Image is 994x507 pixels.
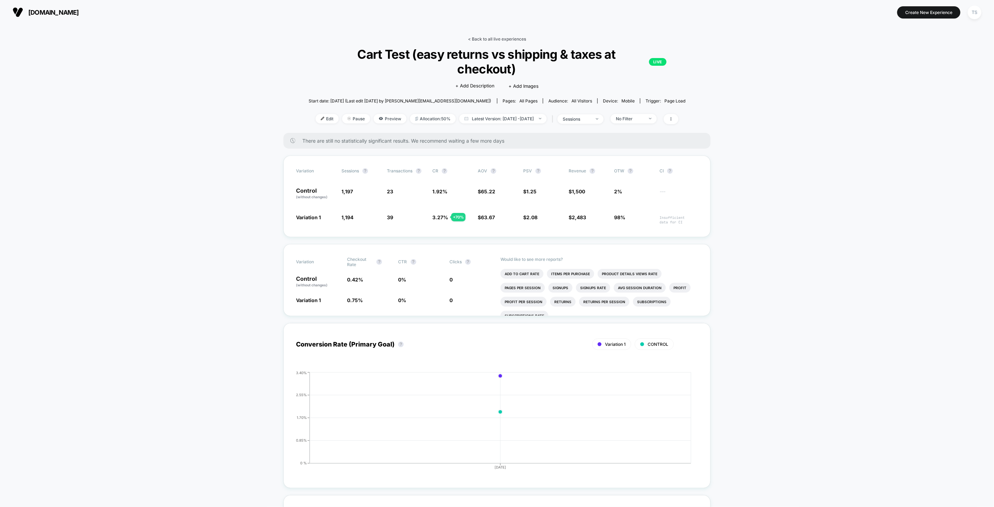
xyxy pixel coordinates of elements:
li: Returns Per Session [579,297,629,307]
span: 0.75 % [347,297,363,303]
span: Edit [316,114,339,123]
span: Variation 1 [296,297,321,303]
span: 1.92 % [432,188,447,194]
span: + Add Description [455,83,495,90]
div: No Filter [616,116,644,121]
tspan: 3.40% [296,370,307,374]
span: 1,500 [572,188,585,194]
tspan: 2.55% [296,393,307,397]
span: CTR [398,259,407,264]
span: OTW [614,168,653,174]
span: All Visitors [571,98,592,103]
div: sessions [563,116,591,122]
button: ? [590,168,595,174]
span: $ [523,214,538,220]
tspan: 0 % [300,461,307,465]
span: AOV [478,168,487,173]
span: Transactions [387,168,412,173]
div: Pages: [503,98,538,103]
span: --- [660,190,698,200]
button: ? [398,342,404,347]
span: 0.42 % [347,277,363,283]
li: Signups [548,283,572,293]
button: ? [628,168,633,174]
li: Returns [550,297,576,307]
span: Start date: [DATE] (Last edit [DATE] by [PERSON_NAME][EMAIL_ADDRESS][DOMAIN_NAME]) [309,98,491,103]
button: ? [535,168,541,174]
span: $ [478,214,495,220]
span: 1,197 [341,188,353,194]
span: (without changes) [296,283,327,287]
span: Sessions [341,168,359,173]
span: CI [660,168,698,174]
span: mobile [621,98,635,103]
button: [DOMAIN_NAME] [10,7,81,18]
span: [DOMAIN_NAME] [28,9,79,16]
span: Cart Test (easy returns vs shipping & taxes at checkout) [327,47,667,76]
img: rebalance [415,117,418,121]
span: | [550,114,557,124]
span: 2,483 [572,214,586,220]
a: < Back to all live experiences [468,36,526,42]
span: Latest Version: [DATE] - [DATE] [459,114,547,123]
p: Control [296,276,340,288]
span: There are still no statistically significant results. We recommend waiting a few more days [302,138,697,144]
p: LIVE [649,58,667,66]
button: ? [465,259,471,265]
span: Checkout Rate [347,257,373,267]
span: Variation [296,168,334,174]
span: 3.27 % [432,214,448,220]
span: $ [569,214,586,220]
button: ? [411,259,416,265]
button: ? [376,259,382,265]
span: PSV [523,168,532,173]
span: Variation [296,257,334,267]
button: ? [416,168,422,174]
span: all pages [519,98,538,103]
span: 65.22 [481,188,495,194]
span: CR [432,168,438,173]
span: 23 [387,188,393,194]
img: end [347,117,351,120]
li: Add To Cart Rate [500,269,543,279]
div: Audience: [548,98,592,103]
button: ? [667,168,673,174]
li: Profit Per Session [500,297,547,307]
li: Avg Session Duration [614,283,666,293]
button: ? [491,168,496,174]
tspan: [DATE] [495,465,506,469]
img: edit [321,117,324,120]
span: Page Load [664,98,685,103]
span: Allocation: 50% [410,114,456,123]
span: 0 % [398,277,406,283]
li: Signups Rate [576,283,610,293]
button: ? [442,168,447,174]
span: (without changes) [296,195,327,199]
span: Pause [342,114,370,123]
div: + 70 % [451,213,466,221]
li: Profit [669,283,691,293]
tspan: 1.70% [297,415,307,420]
li: Pages Per Session [500,283,545,293]
div: TS [968,6,981,19]
span: 0 [449,297,453,303]
span: Device: [597,98,640,103]
span: $ [478,188,495,194]
img: end [596,118,598,120]
span: + Add Images [509,83,539,89]
span: Variation 1 [296,214,321,220]
span: Insufficient data for CI [660,215,698,224]
button: TS [966,5,984,20]
li: Items Per Purchase [547,269,594,279]
span: 1,194 [341,214,353,220]
img: Visually logo [13,7,23,17]
p: Would like to see more reports? [500,257,698,262]
li: Subscriptions [633,297,671,307]
span: Preview [374,114,406,123]
img: end [649,118,651,119]
span: 0 [449,277,453,283]
img: end [539,118,541,119]
span: Revenue [569,168,586,173]
span: 63.67 [481,214,495,220]
img: calendar [464,117,468,120]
